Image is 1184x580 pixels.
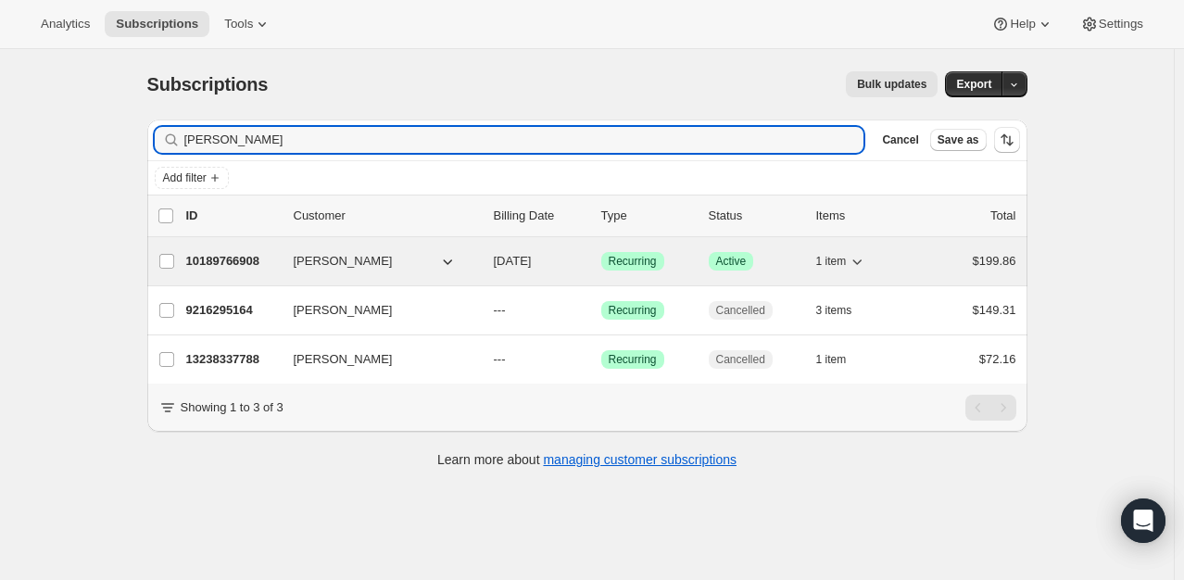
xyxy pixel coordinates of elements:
div: Open Intercom Messenger [1121,498,1165,543]
span: 1 item [816,254,847,269]
button: Subscriptions [105,11,209,37]
p: 13238337788 [186,350,279,369]
span: Help [1010,17,1035,32]
button: Cancel [875,129,926,151]
span: Subscriptions [116,17,198,32]
span: Subscriptions [147,74,269,95]
div: Type [601,207,694,225]
button: Bulk updates [846,71,938,97]
span: Cancelled [716,303,765,318]
span: [PERSON_NAME] [294,301,393,320]
span: --- [494,303,506,317]
button: [PERSON_NAME] [283,296,468,325]
span: Save as [938,132,979,147]
div: Items [816,207,909,225]
button: Analytics [30,11,101,37]
button: Add filter [155,167,229,189]
p: Showing 1 to 3 of 3 [181,398,283,417]
span: Recurring [609,303,657,318]
div: 10189766908[PERSON_NAME][DATE]SuccessRecurringSuccessActive1 item$199.86 [186,248,1016,274]
span: Active [716,254,747,269]
span: Cancel [882,132,918,147]
button: 3 items [816,297,873,323]
span: Export [956,77,991,92]
span: Bulk updates [857,77,926,92]
button: Tools [213,11,283,37]
span: [PERSON_NAME] [294,350,393,369]
span: $199.86 [973,254,1016,268]
p: Status [709,207,801,225]
p: Total [990,207,1015,225]
span: [PERSON_NAME] [294,252,393,271]
div: 13238337788[PERSON_NAME]---SuccessRecurringCancelled1 item$72.16 [186,347,1016,372]
span: 3 items [816,303,852,318]
span: Settings [1099,17,1143,32]
button: [PERSON_NAME] [283,345,468,374]
button: Export [945,71,1002,97]
button: [PERSON_NAME] [283,246,468,276]
p: 9216295164 [186,301,279,320]
span: 1 item [816,352,847,367]
p: Learn more about [437,450,737,469]
a: managing customer subscriptions [543,452,737,467]
button: Help [980,11,1064,37]
span: Tools [224,17,253,32]
span: Cancelled [716,352,765,367]
div: 9216295164[PERSON_NAME]---SuccessRecurringCancelled3 items$149.31 [186,297,1016,323]
p: ID [186,207,279,225]
span: $72.16 [979,352,1016,366]
button: 1 item [816,248,867,274]
nav: Pagination [965,395,1016,421]
span: Add filter [163,170,207,185]
p: Billing Date [494,207,586,225]
button: 1 item [816,347,867,372]
div: IDCustomerBilling DateTypeStatusItemsTotal [186,207,1016,225]
span: --- [494,352,506,366]
input: Filter subscribers [184,127,864,153]
button: Sort the results [994,127,1020,153]
span: Recurring [609,352,657,367]
button: Save as [930,129,987,151]
span: Analytics [41,17,90,32]
span: Recurring [609,254,657,269]
span: $149.31 [973,303,1016,317]
button: Settings [1069,11,1154,37]
p: 10189766908 [186,252,279,271]
span: [DATE] [494,254,532,268]
p: Customer [294,207,479,225]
